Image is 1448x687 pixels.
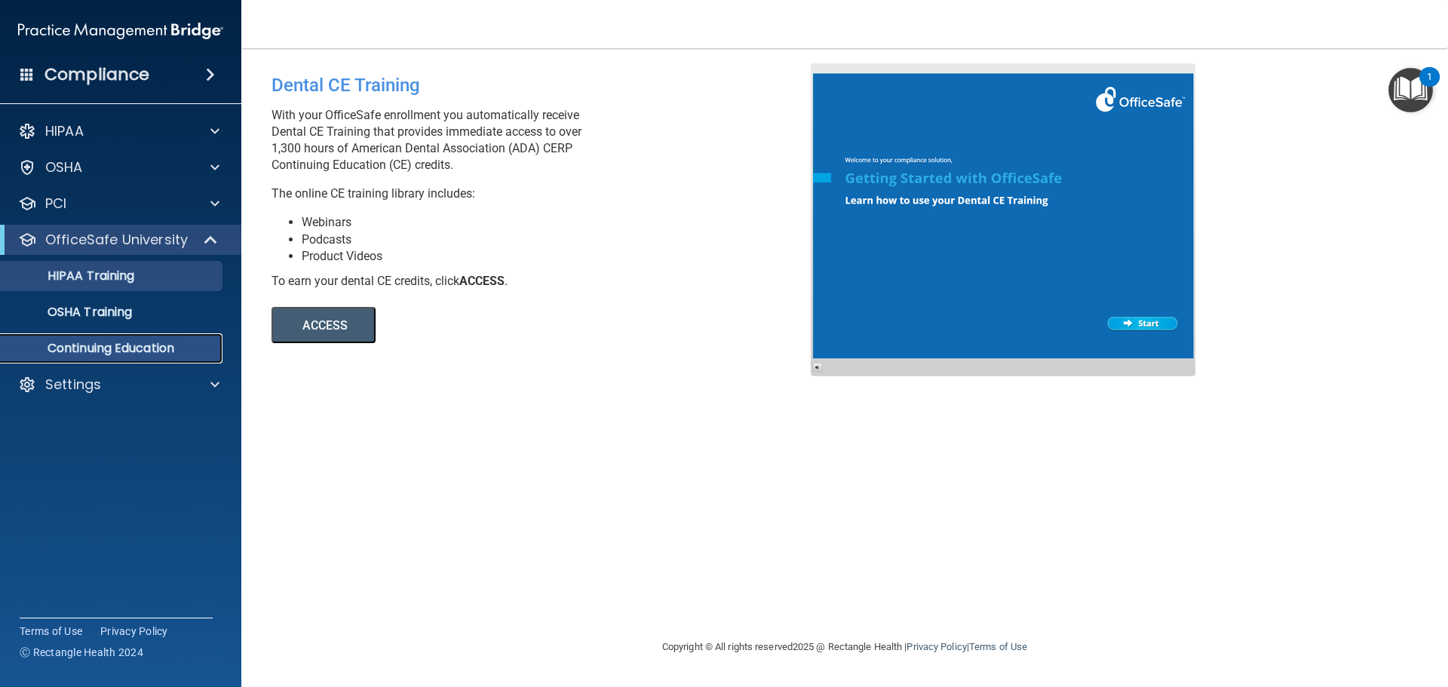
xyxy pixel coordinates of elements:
div: Copyright © All rights reserved 2025 @ Rectangle Health | | [569,623,1120,671]
img: PMB logo [18,16,223,46]
span: Ⓒ Rectangle Health 2024 [20,645,143,660]
p: HIPAA Training [10,268,134,284]
p: OSHA [45,158,83,176]
li: Webinars [302,214,822,231]
button: ACCESS [271,307,376,343]
b: ACCESS [459,274,505,288]
p: Settings [45,376,101,394]
p: Continuing Education [10,341,216,356]
div: 1 [1427,77,1432,97]
p: PCI [45,195,66,213]
li: Product Videos [302,248,822,265]
p: OfficeSafe University [45,231,188,249]
div: To earn your dental CE credits, click . [271,273,822,290]
a: Privacy Policy [100,624,168,639]
a: Terms of Use [20,624,82,639]
a: ACCESS [271,320,684,332]
a: OSHA [18,158,219,176]
h4: Compliance [44,64,149,85]
a: PCI [18,195,219,213]
p: HIPAA [45,122,84,140]
a: Settings [18,376,219,394]
p: With your OfficeSafe enrollment you automatically receive Dental CE Training that provides immedi... [271,107,822,173]
a: HIPAA [18,122,219,140]
p: The online CE training library includes: [271,186,822,202]
button: Open Resource Center, 1 new notification [1388,68,1433,112]
li: Podcasts [302,232,822,248]
a: Terms of Use [969,641,1027,652]
a: OfficeSafe University [18,231,219,249]
div: Dental CE Training [271,63,822,107]
p: OSHA Training [10,305,132,320]
a: Privacy Policy [907,641,966,652]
